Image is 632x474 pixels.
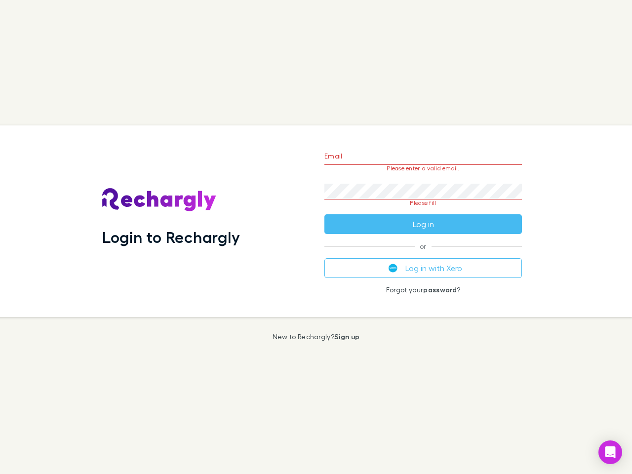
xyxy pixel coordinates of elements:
button: Log in with Xero [324,258,522,278]
h1: Login to Rechargly [102,228,240,246]
p: Please enter a valid email. [324,165,522,172]
p: Please fill [324,199,522,206]
img: Xero's logo [389,264,397,273]
p: Forgot your ? [324,286,522,294]
img: Rechargly's Logo [102,188,217,212]
div: Open Intercom Messenger [598,440,622,464]
p: New to Rechargly? [273,333,360,341]
a: password [423,285,457,294]
button: Log in [324,214,522,234]
a: Sign up [334,332,359,341]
